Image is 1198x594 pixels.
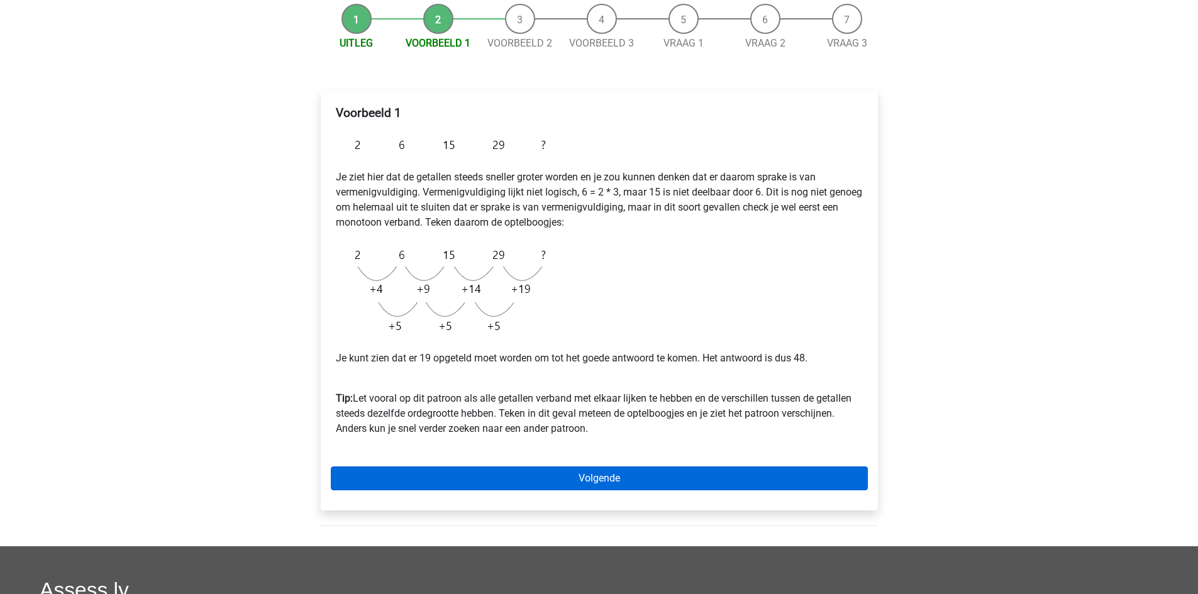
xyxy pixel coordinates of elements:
a: Volgende [331,466,868,490]
img: Figure sequences Example 3 explanation.png [336,240,552,341]
a: Uitleg [340,37,373,49]
a: Voorbeeld 2 [487,37,552,49]
b: Voorbeeld 1 [336,106,401,120]
a: Vraag 1 [663,37,704,49]
img: Figure sequences Example 3.png [336,130,552,160]
a: Vraag 2 [745,37,785,49]
a: Vraag 3 [827,37,867,49]
p: Let vooral op dit patroon als alle getallen verband met elkaar lijken te hebben en de verschillen... [336,376,863,436]
p: Je ziet hier dat de getallen steeds sneller groter worden en je zou kunnen denken dat er daarom s... [336,170,863,230]
p: Je kunt zien dat er 19 opgeteld moet worden om tot het goede antwoord te komen. Het antwoord is d... [336,351,863,366]
a: Voorbeeld 3 [569,37,634,49]
a: Voorbeeld 1 [406,37,470,49]
b: Tip: [336,392,353,404]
